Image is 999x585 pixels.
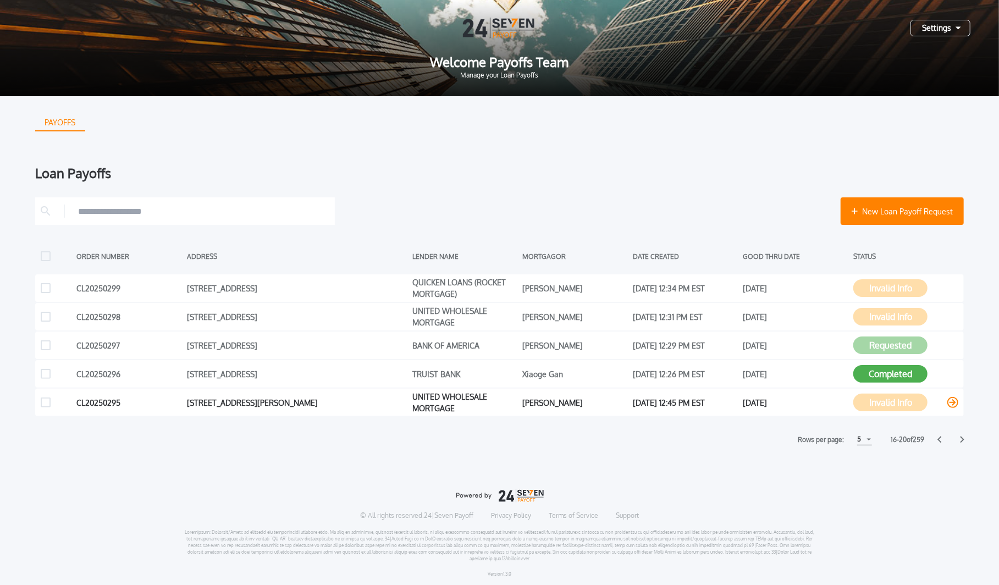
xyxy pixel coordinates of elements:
div: [PERSON_NAME] [522,280,627,296]
p: Version 1.3.0 [488,571,511,577]
div: CL20250295 [76,394,181,411]
p: © All rights reserved. 24|Seven Payoff [360,511,473,520]
div: [STREET_ADDRESS] [187,337,407,354]
div: [DATE] [743,366,848,382]
button: PAYOFFS [35,114,85,131]
p: Loremipsum: Dolorsit/Ametc ad elitsedd eiu temporincidi utlabore etdo. Ma aliq en adminimve, quis... [184,529,815,562]
div: PAYOFFS [36,114,85,131]
label: 16 - 20 of 259 [891,434,924,445]
div: UNITED WHOLESALE MORTGAGE [412,394,517,411]
div: TRUIST BANK [412,366,517,382]
button: 5 [857,434,872,445]
div: STATUS [853,248,958,264]
div: QUICKEN LOANS (ROCKET MORTGAGE) [412,280,517,296]
span: Welcome Payoffs Team [18,56,981,69]
div: CL20250299 [76,280,181,296]
div: [DATE] 12:34 PM EST [633,280,738,296]
div: ADDRESS [187,248,407,264]
div: [DATE] 12:29 PM EST [633,337,738,354]
button: Requested [853,336,928,354]
div: [STREET_ADDRESS] [187,280,407,296]
div: CL20250296 [76,366,181,382]
button: Settings [910,20,970,36]
span: Manage your Loan Payoffs [18,72,981,79]
div: ORDER NUMBER [76,248,181,264]
div: CL20250297 [76,337,181,354]
div: [DATE] [743,337,848,354]
button: Completed [853,365,928,383]
div: [DATE] 12:26 PM EST [633,366,738,382]
button: New Loan Payoff Request [841,197,964,225]
div: [PERSON_NAME] [522,394,627,411]
div: [PERSON_NAME] [522,308,627,325]
div: [DATE] [743,308,848,325]
div: UNITED WHOLESALE MORTGAGE [412,308,517,325]
div: LENDER NAME [412,248,517,264]
a: Support [616,511,639,520]
div: CL20250298 [76,308,181,325]
div: Xiaoge Gan [522,366,627,382]
div: BANK OF AMERICA [412,337,517,354]
a: Privacy Policy [491,511,531,520]
div: Loan Payoffs [35,167,964,180]
a: Terms of Service [549,511,598,520]
img: Logo [463,18,537,38]
div: [DATE] 12:45 PM EST [633,394,738,411]
div: [DATE] 12:31 PM EST [633,308,738,325]
div: MORTGAGOR [522,248,627,264]
button: Invalid Info [853,279,928,297]
div: 5 [857,433,861,446]
div: DATE CREATED [633,248,738,264]
span: New Loan Payoff Request [862,206,953,217]
div: [STREET_ADDRESS][PERSON_NAME] [187,394,407,411]
div: GOOD THRU DATE [743,248,848,264]
img: logo [456,489,544,503]
div: [DATE] [743,394,848,411]
div: [STREET_ADDRESS] [187,366,407,382]
label: Rows per page: [798,434,844,445]
button: Invalid Info [853,394,928,411]
div: [STREET_ADDRESS] [187,308,407,325]
button: Invalid Info [853,308,928,325]
div: [DATE] [743,280,848,296]
div: [PERSON_NAME] [522,337,627,354]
